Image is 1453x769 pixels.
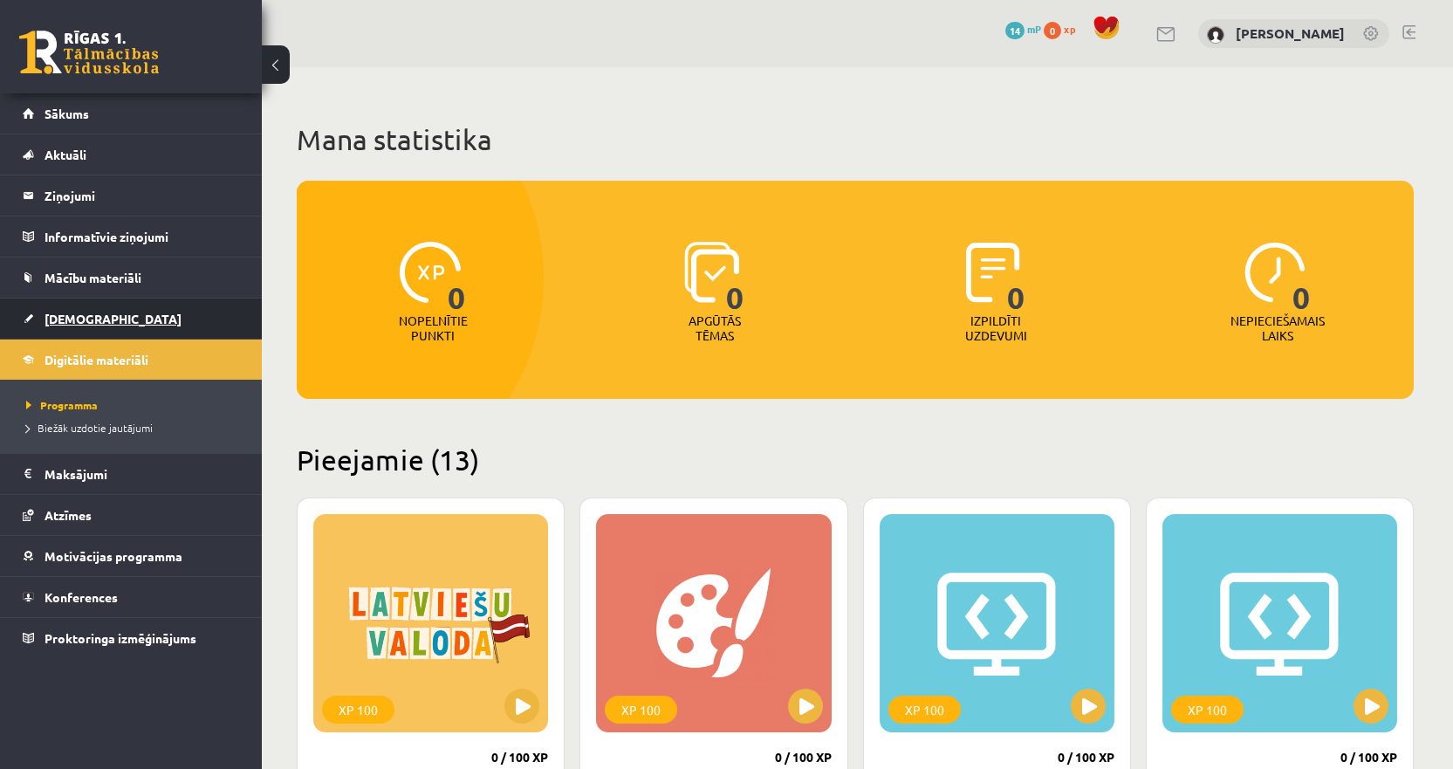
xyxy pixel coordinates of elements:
[297,122,1414,157] h1: Mana statistika
[23,175,240,216] a: Ziņojumi
[23,299,240,339] a: [DEMOGRAPHIC_DATA]
[1027,22,1041,36] span: mP
[1005,22,1025,39] span: 14
[1207,26,1224,44] img: Vladislavs Daņilovs
[23,577,240,617] a: Konferences
[45,352,148,367] span: Digitālie materiāli
[45,630,196,646] span: Proktoringa izmēģinājums
[23,216,240,257] a: Informatīvie ziņojumi
[1044,22,1061,39] span: 0
[966,242,1020,303] img: icon-completed-tasks-ad58ae20a441b2904462921112bc710f1caf180af7a3daa7317a5a94f2d26646.svg
[1292,242,1311,313] span: 0
[297,443,1414,477] h2: Pieejamie (13)
[26,421,153,435] span: Biežāk uzdotie jautājumi
[23,495,240,535] a: Atzīmes
[1236,24,1345,42] a: [PERSON_NAME]
[45,175,240,216] legend: Ziņojumi
[448,242,466,313] span: 0
[1064,22,1075,36] span: xp
[45,270,141,285] span: Mācību materiāli
[1005,22,1041,36] a: 14 mP
[1244,242,1306,303] img: icon-clock-7be60019b62300814b6bd22b8e044499b485619524d84068768e800edab66f18.svg
[23,134,240,175] a: Aktuāli
[45,216,240,257] legend: Informatīvie ziņojumi
[400,242,461,303] img: icon-xp-0682a9bc20223a9ccc6f5883a126b849a74cddfe5390d2b41b4391c66f2066e7.svg
[23,618,240,658] a: Proktoringa izmēģinājums
[45,548,182,564] span: Motivācijas programma
[962,313,1030,343] p: Izpildīti uzdevumi
[23,454,240,494] a: Maksājumi
[888,696,961,724] div: XP 100
[23,93,240,134] a: Sākums
[23,340,240,380] a: Digitālie materiāli
[45,507,92,523] span: Atzīmes
[45,106,89,121] span: Sākums
[26,398,98,412] span: Programma
[684,242,739,303] img: icon-learned-topics-4a711ccc23c960034f471b6e78daf4a3bad4a20eaf4de84257b87e66633f6470.svg
[399,313,468,343] p: Nopelnītie punkti
[1044,22,1084,36] a: 0 xp
[681,313,749,343] p: Apgūtās tēmas
[322,696,394,724] div: XP 100
[45,147,86,162] span: Aktuāli
[45,589,118,605] span: Konferences
[1007,242,1025,313] span: 0
[26,420,244,436] a: Biežāk uzdotie jautājumi
[605,696,677,724] div: XP 100
[1230,313,1325,343] p: Nepieciešamais laiks
[726,242,744,313] span: 0
[19,31,159,74] a: Rīgas 1. Tālmācības vidusskola
[26,397,244,413] a: Programma
[23,536,240,576] a: Motivācijas programma
[23,257,240,298] a: Mācību materiāli
[1171,696,1244,724] div: XP 100
[45,311,182,326] span: [DEMOGRAPHIC_DATA]
[45,454,240,494] legend: Maksājumi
